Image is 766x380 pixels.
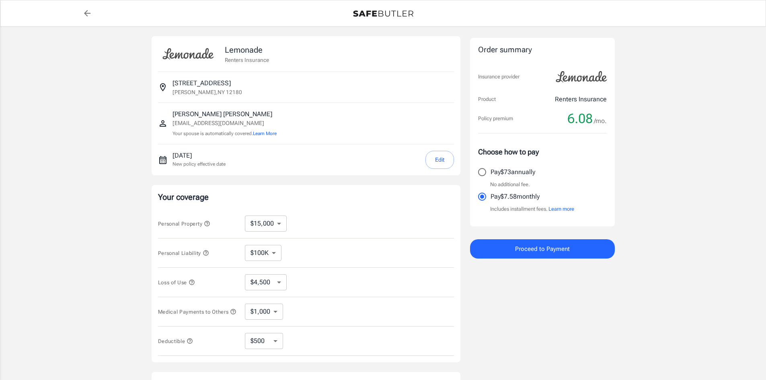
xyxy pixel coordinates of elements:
p: No additional fee. [490,181,530,189]
svg: New policy start date [158,155,168,165]
button: Edit [425,151,454,169]
span: Loss of Use [158,279,195,286]
p: Insurance provider [478,73,520,81]
p: Pay $7.58 monthly [491,192,540,201]
p: [PERSON_NAME] , NY 12180 [173,88,242,96]
button: Proceed to Payment [470,239,615,259]
button: Personal Property [158,219,210,228]
p: Renters Insurance [555,94,607,104]
span: 6.08 [567,111,593,127]
span: Personal Property [158,221,210,227]
span: /mo. [594,115,607,127]
img: Back to quotes [353,10,413,17]
p: New policy effective date [173,160,226,168]
svg: Insured address [158,82,168,92]
p: Policy premium [478,115,513,123]
img: Lemonade [551,66,612,88]
p: [EMAIL_ADDRESS][DOMAIN_NAME] [173,119,277,127]
p: Includes installment fees. [490,205,574,213]
div: Order summary [478,44,607,56]
p: Product [478,95,496,103]
span: Proceed to Payment [515,244,570,254]
p: Your spouse is automatically covered. [173,130,277,138]
p: [DATE] [173,151,226,160]
p: Lemonade [225,44,269,56]
p: Your coverage [158,191,454,203]
button: Medical Payments to Others [158,307,237,316]
button: Deductible [158,336,193,346]
button: Learn More [253,130,277,137]
a: back to quotes [79,5,95,21]
p: Renters Insurance [225,56,269,64]
button: Personal Liability [158,248,209,258]
span: Deductible [158,338,193,344]
svg: Insured person [158,119,168,128]
p: [STREET_ADDRESS] [173,78,231,88]
span: Personal Liability [158,250,209,256]
span: Medical Payments to Others [158,309,237,315]
p: [PERSON_NAME] [PERSON_NAME] [173,109,277,119]
button: Learn more [548,205,574,213]
img: Lemonade [158,43,218,65]
p: Choose how to pay [478,146,607,157]
button: Loss of Use [158,277,195,287]
p: Pay $73 annually [491,167,535,177]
